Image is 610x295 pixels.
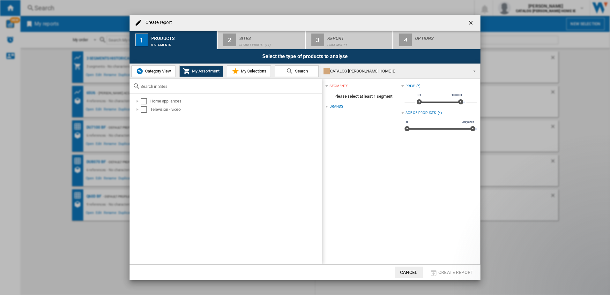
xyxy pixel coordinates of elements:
[190,69,219,73] span: My Assortment
[405,110,436,116] div: Age of products
[275,65,319,77] button: Search
[450,93,464,98] span: 10000€
[144,69,171,73] span: Category View
[151,40,214,47] div: 0 segments
[438,270,473,275] span: Create report
[135,34,148,46] div: 1
[141,98,150,104] md-checkbox: Select
[327,33,390,40] div: Report
[306,31,393,49] button: 3 Report Price Matrix
[150,98,321,104] div: Home appliances
[405,84,415,89] div: Price
[218,31,305,49] button: 2 Sites Default profile (11)
[239,69,266,73] span: My Selections
[468,19,475,27] ng-md-icon: getI18NText('BUTTONS.CLOSE_DIALOG')
[150,106,321,113] div: Television - video
[461,119,475,125] span: 30 years
[399,34,412,46] div: 4
[142,19,172,26] h4: Create report
[140,84,319,89] input: Search in Sites
[141,106,150,113] md-checkbox: Select
[130,15,480,280] md-dialog: Create report ...
[465,16,478,29] button: getI18NText('BUTTONS.CLOSE_DIALOG')
[324,67,467,76] div: CATALOG [PERSON_NAME] HOME IE
[239,33,302,40] div: Sites
[428,267,475,278] button: Create report
[327,40,390,47] div: Price Matrix
[223,34,236,46] div: 2
[417,93,422,98] span: 0€
[405,119,409,125] span: 0
[330,104,343,109] div: Brands
[227,65,271,77] button: My Selections
[330,84,348,89] div: segments
[393,31,480,49] button: 4 Options
[311,34,324,46] div: 3
[131,65,175,77] button: Category View
[294,69,308,73] span: Search
[395,267,423,278] button: Cancel
[179,65,223,77] button: My Assortment
[325,90,401,102] span: Please select at least 1 segment
[151,33,214,40] div: Products
[239,40,302,47] div: Default profile (11)
[130,49,480,64] div: Select the type of products to analyse
[136,67,144,75] img: wiser-icon-blue.png
[130,31,217,49] button: 1 Products 0 segments
[415,33,478,40] div: Options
